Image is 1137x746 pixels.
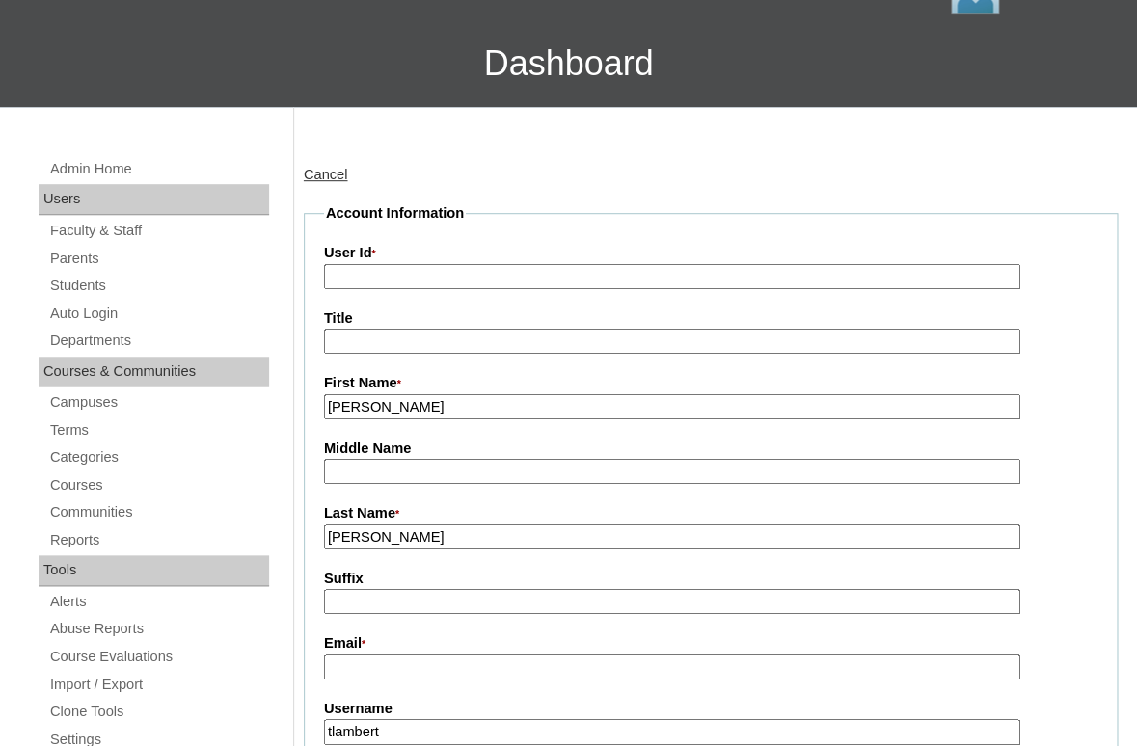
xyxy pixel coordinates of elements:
[48,247,269,271] a: Parents
[48,500,269,524] a: Communities
[48,274,269,298] a: Students
[324,373,1097,394] label: First Name
[324,569,1097,589] label: Suffix
[48,645,269,669] a: Course Evaluations
[324,439,1097,459] label: Middle Name
[39,555,269,586] div: Tools
[48,673,269,697] a: Import / Export
[10,20,1127,107] h3: Dashboard
[304,167,348,182] a: Cancel
[48,590,269,614] a: Alerts
[48,617,269,641] a: Abuse Reports
[48,700,269,724] a: Clone Tools
[48,219,269,243] a: Faculty & Staff
[48,390,269,414] a: Campuses
[48,418,269,442] a: Terms
[48,157,269,181] a: Admin Home
[39,357,269,387] div: Courses & Communities
[48,473,269,497] a: Courses
[324,308,1097,329] label: Title
[324,203,466,224] legend: Account Information
[324,633,1097,654] label: Email
[39,184,269,215] div: Users
[48,302,269,326] a: Auto Login
[48,528,269,552] a: Reports
[324,503,1097,524] label: Last Name
[48,329,269,353] a: Departments
[324,243,1097,264] label: User Id
[48,445,269,469] a: Categories
[324,699,1097,719] label: Username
